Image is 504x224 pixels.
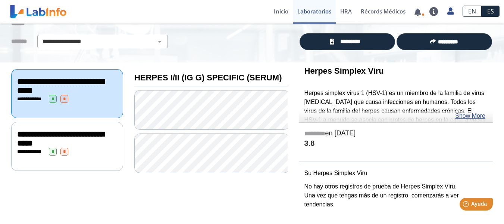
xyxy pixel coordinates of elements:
[304,182,487,209] p: No hay otros registros de prueba de Herpes Simplex Viru. Una vez que tengas más de un registro, c...
[455,111,485,120] a: Show More
[340,7,352,15] span: HRA
[463,6,482,17] a: EN
[304,89,487,151] p: Herpes simplex virus 1 (HSV-1) es un miembro de la familia de virus [MEDICAL_DATA] que causa infe...
[438,195,496,216] iframe: Help widget launcher
[134,73,282,82] b: HERPES I/II (IG G) SPECIFIC (SERUM)
[304,169,487,178] p: Su Herpes Simplex Viru
[304,139,487,148] h4: 3.8
[304,66,384,76] b: Herpes Simplex Viru
[482,6,500,17] a: ES
[304,129,487,138] h5: en [DATE]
